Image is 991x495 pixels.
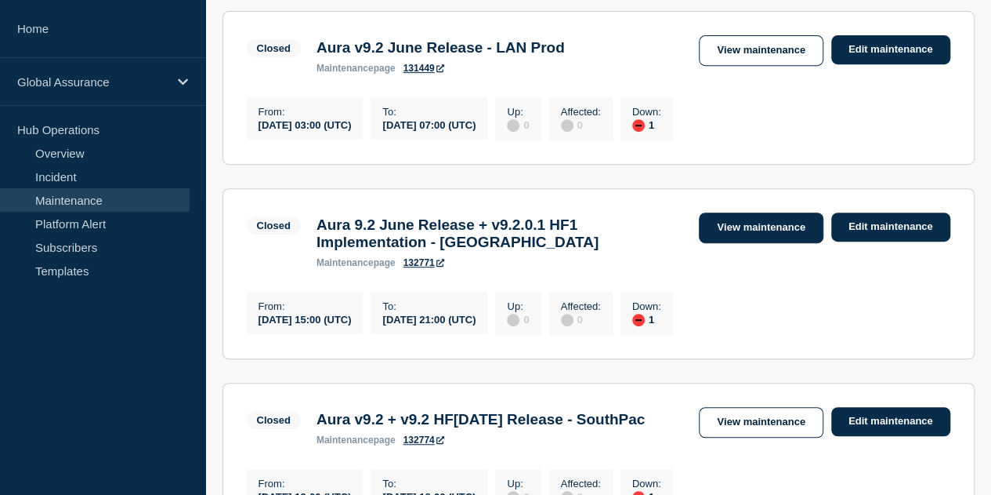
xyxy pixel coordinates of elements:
[316,257,374,268] span: maintenance
[507,118,529,132] div: 0
[316,63,374,74] span: maintenance
[257,414,291,426] div: Closed
[632,300,661,312] p: Down :
[561,106,601,118] p: Affected :
[316,39,565,56] h3: Aura v9.2 June Release - LAN Prod
[507,312,529,326] div: 0
[507,478,529,490] p: Up :
[632,118,661,132] div: 1
[561,314,573,326] div: disabled
[561,119,573,132] div: disabled
[259,478,352,490] p: From :
[403,63,444,74] a: 131449
[403,435,444,446] a: 132774
[259,106,352,118] p: From :
[632,312,661,326] div: 1
[507,314,519,326] div: disabled
[257,42,291,54] div: Closed
[632,478,661,490] p: Down :
[17,75,168,89] p: Global Assurance
[699,213,823,243] a: View maintenance
[382,312,476,326] div: [DATE] 21:00 (UTC)
[259,300,352,312] p: From :
[259,118,352,131] div: [DATE] 03:00 (UTC)
[316,257,396,268] p: page
[507,106,529,118] p: Up :
[632,119,645,132] div: down
[382,118,476,131] div: [DATE] 07:00 (UTC)
[316,63,396,74] p: page
[382,300,476,312] p: To :
[699,35,823,66] a: View maintenance
[507,300,529,312] p: Up :
[561,478,601,490] p: Affected :
[561,118,601,132] div: 0
[382,478,476,490] p: To :
[632,314,645,326] div: down
[316,217,684,251] h3: Aura 9.2 June Release + v9.2.0.1 HF1 Implementation - [GEOGRAPHIC_DATA]
[316,435,396,446] p: page
[507,119,519,132] div: disabled
[632,106,661,118] p: Down :
[699,407,823,438] a: View maintenance
[831,35,950,64] a: Edit maintenance
[316,435,374,446] span: maintenance
[561,300,601,312] p: Affected :
[259,312,352,326] div: [DATE] 15:00 (UTC)
[257,220,291,231] div: Closed
[831,213,950,242] a: Edit maintenance
[561,312,601,326] div: 0
[403,257,444,268] a: 132771
[316,411,645,428] h3: Aura v9.2 + v9.2 HF[DATE] Release - SouthPac
[831,407,950,436] a: Edit maintenance
[382,106,476,118] p: To :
